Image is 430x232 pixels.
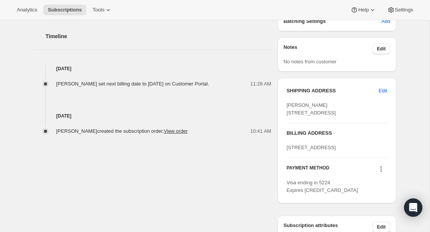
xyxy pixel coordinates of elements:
[284,18,381,25] h6: Batching Settings
[287,129,387,137] h3: BILLING ADDRESS
[346,5,381,15] button: Help
[164,128,188,134] a: View order
[287,145,336,150] span: [STREET_ADDRESS]
[381,18,390,25] span: Add
[56,128,188,134] span: [PERSON_NAME] created the subscription order.
[358,7,368,13] span: Help
[404,198,422,217] div: Open Intercom Messenger
[284,59,337,64] span: No notes from customer
[377,46,386,52] span: Edit
[250,127,271,135] span: 10:41 AM
[287,102,336,116] span: [PERSON_NAME] [STREET_ADDRESS]
[88,5,117,15] button: Tools
[374,85,392,97] button: Edit
[33,65,271,72] h4: [DATE]
[372,43,390,54] button: Edit
[377,15,395,27] button: Add
[284,43,373,54] h3: Notes
[250,80,271,88] span: 11:28 AM
[48,7,82,13] span: Subscriptions
[287,180,358,193] span: Visa ending in 5224 Expires [CREDIT_CARD_DATA]
[383,5,418,15] button: Settings
[17,7,37,13] span: Analytics
[92,7,104,13] span: Tools
[287,87,379,95] h3: SHIPPING ADDRESS
[43,5,86,15] button: Subscriptions
[287,165,329,175] h3: PAYMENT METHOD
[45,32,271,40] h2: Timeline
[33,112,271,120] h4: [DATE]
[377,224,386,230] span: Edit
[395,7,413,13] span: Settings
[56,81,209,87] span: [PERSON_NAME] set next billing date to [DATE] on Customer Portal.
[379,87,387,95] span: Edit
[12,5,42,15] button: Analytics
